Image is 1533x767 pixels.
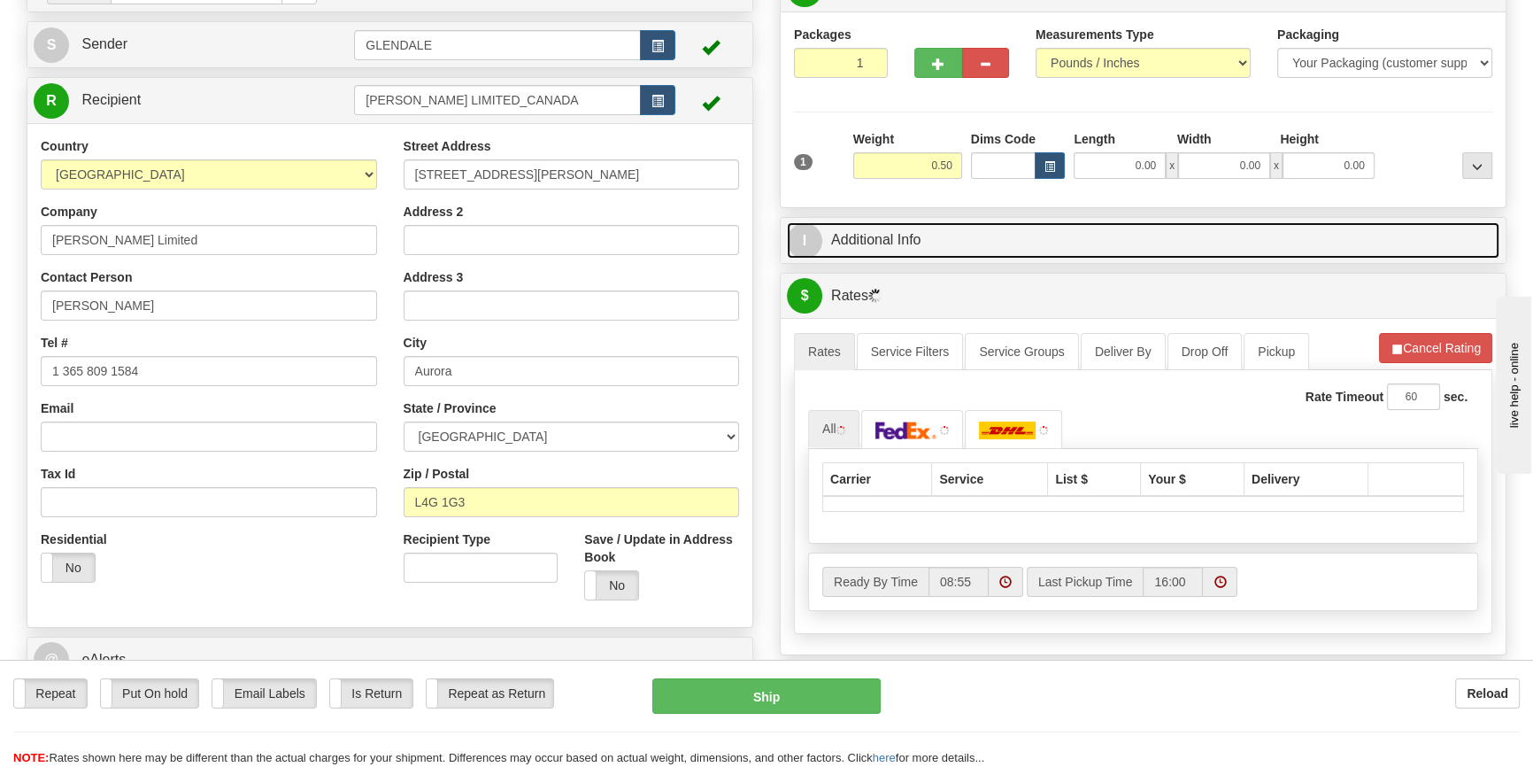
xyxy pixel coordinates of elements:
label: Dims Code [971,130,1036,148]
label: Tel # [41,334,68,352]
th: Service [932,462,1048,496]
label: Zip / Postal [404,465,470,483]
input: Enter a location [404,159,740,190]
a: Rates [794,333,855,370]
a: Pickup [1244,333,1309,370]
a: R Recipient [34,82,319,119]
iframe: chat widget [1492,293,1531,474]
label: Width [1177,130,1212,148]
label: City [404,334,427,352]
a: S Sender [34,27,354,63]
label: Repeat [14,679,87,708]
a: @ eAlerts [34,642,746,678]
img: DHL [979,422,1036,439]
span: x [1270,152,1283,179]
th: Carrier [823,462,932,496]
img: tiny_red.gif [1039,426,1048,435]
label: Repeat as Return [427,679,553,708]
label: Length [1074,130,1115,148]
label: Contact Person [41,268,132,286]
label: No [585,571,638,600]
label: Recipient Type [404,531,491,548]
label: Street Address [404,137,491,155]
a: IAdditional Info [787,222,1499,259]
label: Packages [794,26,851,43]
label: Last Pickup Time [1027,567,1144,597]
label: Put On hold [101,679,199,708]
label: Email Labels [212,679,316,708]
span: NOTE: [13,751,49,764]
a: Service Groups [965,333,1078,370]
a: Deliver By [1081,333,1166,370]
label: Weight [853,130,894,148]
label: Rate Timeout [1306,388,1383,406]
span: Sender [81,36,127,51]
span: $ [787,278,822,314]
a: Service Filters [857,333,964,370]
label: Ready By Time [822,567,928,597]
label: Address 2 [404,203,464,221]
img: tiny_red.gif [940,426,949,435]
button: Cancel Rating [1379,333,1492,363]
span: 1 [794,154,813,170]
label: Email [41,399,73,417]
th: List $ [1048,462,1141,496]
div: ... [1462,152,1492,179]
label: Residential [41,531,107,548]
span: R [34,83,69,119]
span: Recipient [81,92,141,107]
img: FedEx Express® [875,422,937,439]
button: Ship [652,678,882,714]
span: I [787,223,822,259]
label: Tax Id [41,465,75,483]
a: $Rates [787,278,1499,314]
a: here [873,751,896,764]
span: eAlerts [81,652,126,667]
label: Measurements Type [1036,26,1154,43]
span: S [34,27,69,63]
label: Save / Update in Address Book [584,531,739,566]
label: No [42,554,95,582]
label: State / Province [404,399,497,417]
button: Reload [1455,678,1520,709]
div: live help - online [13,15,164,28]
span: @ [34,642,69,678]
th: Delivery [1244,462,1367,496]
label: Address 3 [404,268,464,286]
label: Country [41,137,89,155]
img: tiny_red.gif [836,426,845,435]
th: Your $ [1141,462,1244,496]
input: Recipient Id [354,85,640,115]
b: Reload [1467,686,1508,701]
label: Is Return [330,679,412,708]
a: All [808,410,859,447]
label: Height [1280,130,1319,148]
label: sec. [1444,388,1468,406]
input: Sender Id [354,30,640,60]
img: Progress.gif [868,289,882,303]
label: Packaging [1277,26,1339,43]
label: Company [41,203,97,221]
span: x [1166,152,1178,179]
a: Drop Off [1167,333,1243,370]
